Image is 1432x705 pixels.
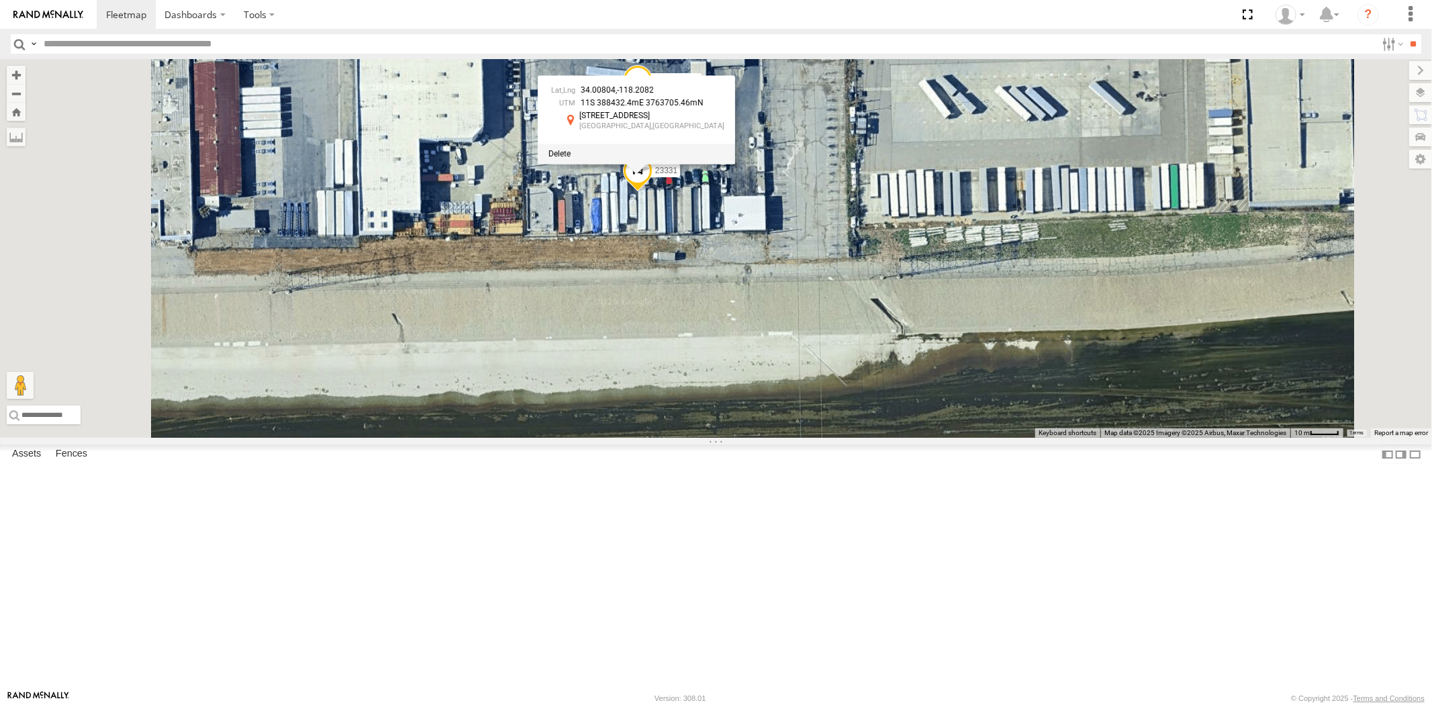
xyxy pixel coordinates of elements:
label: Delete Marker [548,149,571,158]
span: -118.2082 [617,86,654,95]
div: 11S 388432.4mE 3763705.46mN [548,99,724,108]
span: 34.00804 [581,86,616,95]
button: Zoom out [7,84,26,103]
a: Terms (opens in new tab) [1350,430,1364,436]
a: Visit our Website [7,692,69,705]
a: Report a map error [1374,429,1428,436]
span: 23331 [655,166,677,175]
div: [GEOGRAPHIC_DATA],[GEOGRAPHIC_DATA] [579,122,724,130]
div: [STREET_ADDRESS] [579,112,724,121]
button: Zoom in [7,66,26,84]
div: Sardor Khadjimedov [1271,5,1310,25]
button: Zoom Home [7,103,26,121]
button: Map Scale: 10 m per 40 pixels [1290,428,1343,438]
div: , [548,87,724,95]
label: Search Query [28,34,39,54]
button: Drag Pegman onto the map to open Street View [7,372,34,399]
span: Map data ©2025 Imagery ©2025 Airbus, Maxar Technologies [1104,429,1286,436]
label: Dock Summary Table to the Left [1381,444,1394,464]
label: Dock Summary Table to the Right [1394,444,1408,464]
span: 10 m [1294,429,1310,436]
div: Version: 308.01 [655,694,706,702]
button: Keyboard shortcuts [1039,428,1096,438]
img: rand-logo.svg [13,10,83,19]
label: Hide Summary Table [1409,444,1422,464]
label: Search Filter Options [1377,34,1406,54]
div: © Copyright 2025 - [1291,694,1425,702]
label: Map Settings [1409,150,1432,169]
label: Measure [7,128,26,146]
a: Terms and Conditions [1353,694,1425,702]
label: Assets [5,445,48,464]
i: ? [1357,4,1379,26]
label: Fences [49,445,94,464]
